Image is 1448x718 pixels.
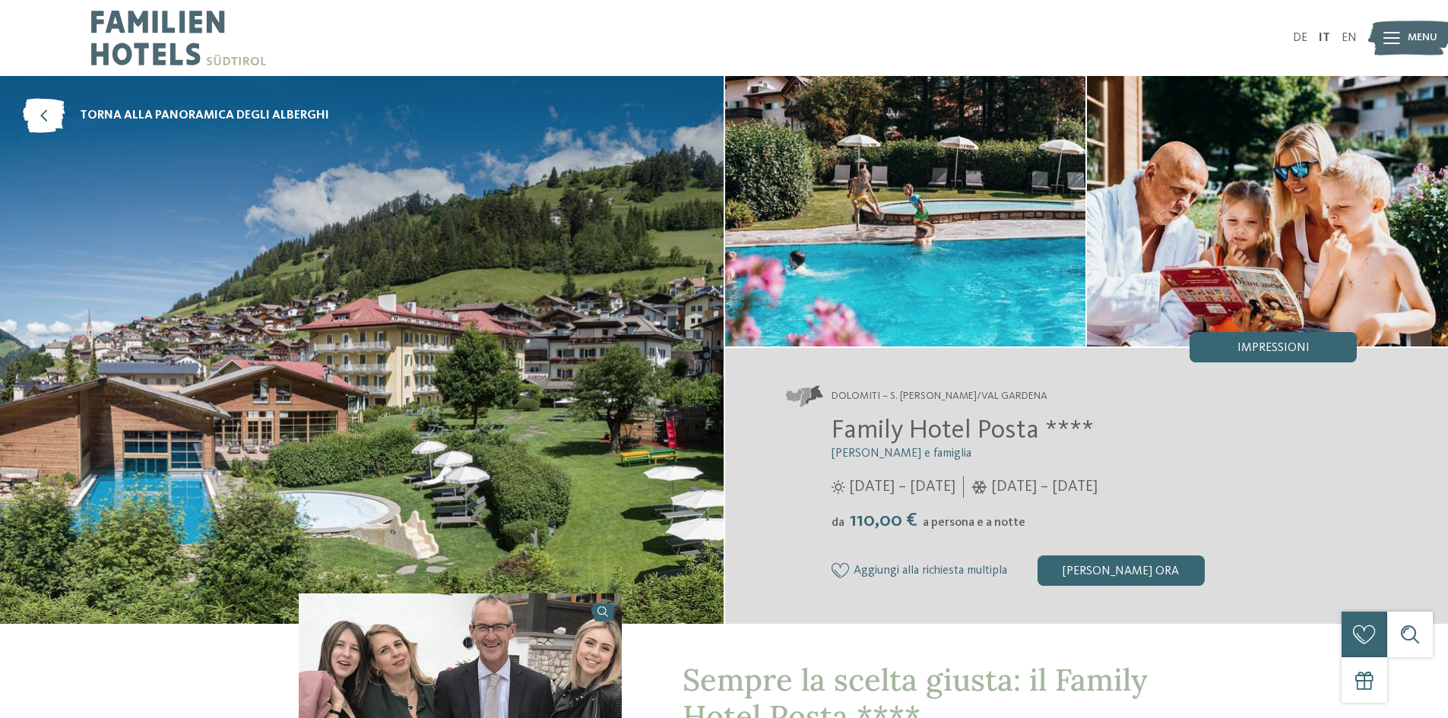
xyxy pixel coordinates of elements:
[725,76,1086,346] img: Family hotel in Val Gardena: un luogo speciale
[849,476,955,498] span: [DATE] – [DATE]
[923,517,1025,529] span: a persona e a notte
[854,565,1007,578] span: Aggiungi alla richiesta multipla
[832,480,845,494] i: Orari d'apertura estate
[832,389,1047,404] span: Dolomiti – S. [PERSON_NAME]/Val Gardena
[832,417,1094,444] span: Family Hotel Posta ****
[1087,76,1448,346] img: Family hotel in Val Gardena: un luogo speciale
[991,476,1098,498] span: [DATE] – [DATE]
[846,511,921,530] span: 110,00 €
[971,480,987,494] i: Orari d'apertura inverno
[1237,342,1310,354] span: Impressioni
[1038,555,1205,586] div: [PERSON_NAME] ora
[1342,32,1357,44] a: EN
[23,99,329,133] a: torna alla panoramica degli alberghi
[1293,32,1307,44] a: DE
[1319,32,1330,44] a: IT
[80,107,329,124] span: torna alla panoramica degli alberghi
[832,517,844,529] span: da
[832,448,971,460] span: [PERSON_NAME] e famiglia
[1408,30,1437,46] span: Menu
